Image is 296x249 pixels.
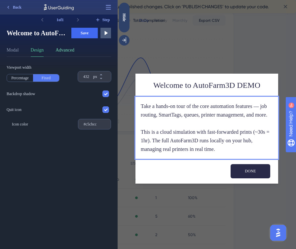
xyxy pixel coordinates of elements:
[99,77,111,82] button: px
[7,65,59,70] span: Viewport width
[7,91,35,96] div: Backdrop shadow
[48,15,73,25] div: 1 of 1
[3,2,24,13] button: Back
[94,15,111,25] button: Step
[13,5,21,10] span: Back
[7,107,21,112] div: Quit icon
[12,122,28,127] span: Icon color
[16,2,41,10] span: Need Help?
[81,30,89,36] span: Save
[55,46,74,57] button: Advanced
[45,3,49,9] div: 9+
[33,74,59,82] button: Fixed
[99,71,111,77] button: px
[83,74,92,79] input: px
[84,122,105,126] input: Type the value
[7,74,33,82] button: Percentage
[71,28,98,38] button: Save
[31,46,44,57] button: Design
[8,3,84,14] span: Add a button to this step that will not show this guide again to the user who clicks it.
[268,223,288,243] iframe: UserGuiding AI Assistant Launcher
[7,28,66,38] span: Welcome to AutoFarm3D DEMOTake a hands-on tour of the core automation features — job routing, Sma...
[102,17,110,22] span: Step
[93,74,97,79] div: px
[7,46,19,57] button: Modal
